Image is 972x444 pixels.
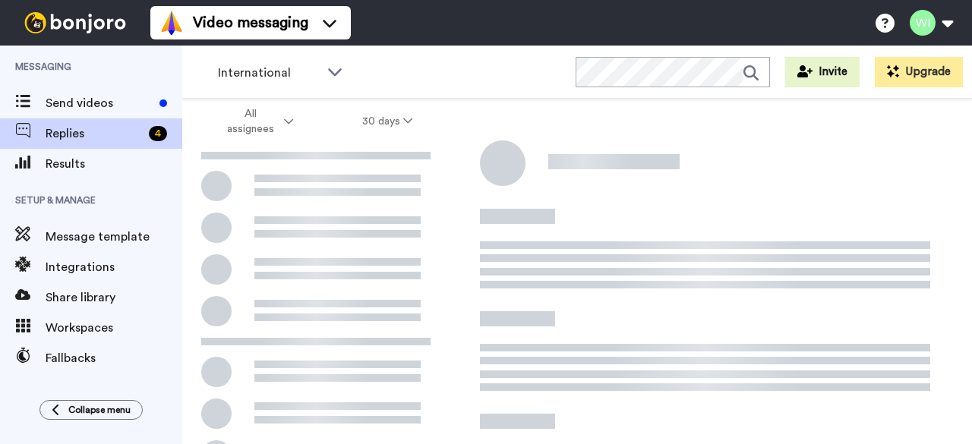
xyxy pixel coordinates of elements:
[328,108,447,135] button: 30 days
[46,94,153,112] span: Send videos
[219,106,281,137] span: All assignees
[785,57,860,87] button: Invite
[159,11,184,35] img: vm-color.svg
[46,155,182,173] span: Results
[46,228,182,246] span: Message template
[46,349,182,367] span: Fallbacks
[68,404,131,416] span: Collapse menu
[46,258,182,276] span: Integrations
[218,64,320,82] span: International
[18,12,132,33] img: bj-logo-header-white.svg
[39,400,143,420] button: Collapse menu
[46,319,182,337] span: Workspaces
[46,124,143,143] span: Replies
[193,12,308,33] span: Video messaging
[46,288,182,307] span: Share library
[185,100,328,143] button: All assignees
[875,57,963,87] button: Upgrade
[149,126,167,141] div: 4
